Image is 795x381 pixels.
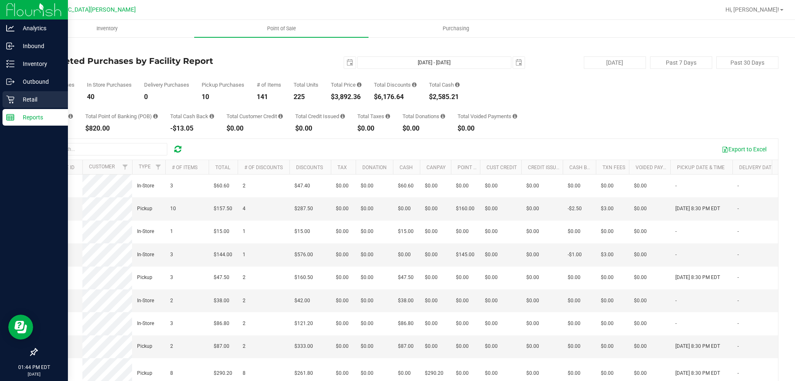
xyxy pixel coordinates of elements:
span: $0.00 [526,182,539,190]
span: $0.00 [336,274,349,282]
span: $60.60 [398,182,414,190]
a: Type [139,164,151,170]
span: $15.00 [214,228,229,235]
i: Sum of the cash-back amounts from rounded-up electronic payments for all purchases in the date ra... [210,114,214,119]
span: - [675,228,677,235]
span: $0.00 [634,320,647,328]
button: [DATE] [584,56,646,69]
span: $0.00 [336,297,349,305]
span: $86.80 [398,320,414,328]
span: $290.20 [425,369,443,377]
span: In-Store [137,320,154,328]
span: - [737,297,739,305]
span: $0.00 [485,342,498,350]
div: $0.00 [402,125,445,132]
span: 1 [243,228,246,235]
span: - [675,182,677,190]
div: In Store Purchases [87,82,132,87]
a: Txn Fees [602,165,625,170]
a: Cash Back [569,165,597,170]
span: $0.00 [601,369,614,377]
p: Retail [14,95,64,104]
span: $0.00 [425,274,438,282]
span: $0.00 [601,320,614,328]
div: $0.00 [226,125,283,132]
span: $86.80 [214,320,229,328]
span: $0.00 [526,297,539,305]
a: Purchasing [369,20,543,37]
span: $0.00 [526,369,539,377]
span: - [737,182,739,190]
span: $0.00 [485,228,498,235]
span: $0.00 [361,205,373,213]
span: $0.00 [485,182,498,190]
div: $0.00 [357,125,390,132]
div: Total Units [294,82,318,87]
span: $0.00 [526,320,539,328]
span: $15.00 [294,228,310,235]
span: $0.00 [336,182,349,190]
span: $0.00 [336,342,349,350]
span: $0.00 [456,320,469,328]
span: $0.00 [336,228,349,235]
p: 01:44 PM EDT [4,364,64,371]
div: Total Discounts [374,82,417,87]
span: $42.00 [294,297,310,305]
inline-svg: Retail [6,95,14,104]
span: $3.00 [601,251,614,259]
span: $15.00 [398,228,414,235]
p: Outbound [14,77,64,87]
span: $287.50 [294,205,313,213]
i: Sum of all round-up-to-next-dollar total price adjustments for all purchases in the date range. [441,114,445,119]
a: Filter [152,160,165,174]
span: $0.00 [485,297,498,305]
div: Total Cash Back [170,114,214,119]
h4: Completed Purchases by Facility Report [36,56,284,66]
a: Cash [400,165,413,170]
span: 3 [170,274,173,282]
inline-svg: Analytics [6,24,14,32]
span: $0.00 [361,342,373,350]
p: Inbound [14,41,64,51]
span: - [737,228,739,235]
span: $121.20 [294,320,313,328]
div: Total Voided Payments [458,114,517,119]
span: $576.00 [294,251,313,259]
span: $38.00 [398,297,414,305]
span: $0.00 [568,228,581,235]
span: $0.00 [398,205,411,213]
span: -$1.00 [568,251,582,259]
p: Reports [14,112,64,122]
a: Filter [118,160,132,174]
span: Pickup [137,205,152,213]
span: Purchasing [431,25,480,32]
span: $160.00 [456,205,475,213]
div: 0 [144,94,189,100]
span: In-Store [137,251,154,259]
span: $0.00 [361,297,373,305]
span: 2 [243,274,246,282]
div: Total Donations [402,114,445,119]
span: [DATE] 8:30 PM EDT [675,369,720,377]
div: Pickup Purchases [202,82,244,87]
button: Past 30 Days [716,56,778,69]
span: select [344,57,356,68]
span: - [737,205,739,213]
a: Credit Issued [528,165,562,170]
span: $0.00 [456,369,469,377]
span: $0.00 [456,228,469,235]
span: $0.00 [336,320,349,328]
span: $0.00 [634,205,647,213]
span: Point of Sale [256,25,307,32]
span: 8 [243,369,246,377]
span: 2 [243,182,246,190]
span: $290.20 [214,369,232,377]
span: Inventory [85,25,129,32]
span: - [675,297,677,305]
a: Cust Credit [487,165,517,170]
div: 225 [294,94,318,100]
a: CanPay [426,165,446,170]
span: $0.00 [361,320,373,328]
span: $0.00 [634,228,647,235]
span: 3 [170,182,173,190]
